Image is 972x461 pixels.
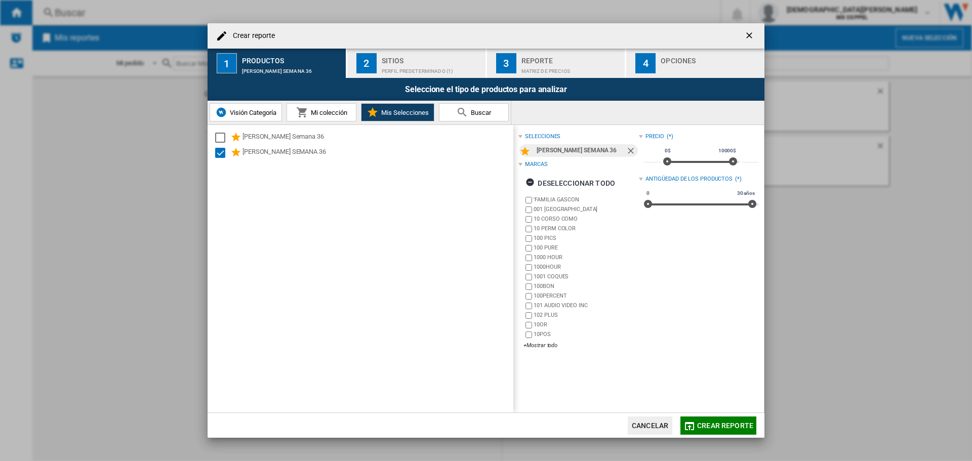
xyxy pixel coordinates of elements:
div: Seleccione el tipo de productos para analizar [208,78,764,101]
label: 100BON [534,282,638,290]
button: Mis Selecciones [361,103,434,121]
md-checkbox: Select [215,132,230,144]
span: Mis Selecciones [379,109,429,116]
button: 3 Reporte Matriz de precios [487,49,626,78]
span: Buscar [468,109,491,116]
label: 1000 HOUR [534,254,638,261]
label: 10OR [534,321,638,328]
div: 1 [217,53,237,73]
label: 10POS [534,330,638,338]
div: Matriz de precios [521,63,621,74]
span: 0 [645,189,651,197]
div: [PERSON_NAME] SEMANA 36 [537,144,625,157]
div: Antigüedad de los productos [645,175,733,183]
div: Precio [645,133,664,141]
div: Deseleccionar todo [525,174,615,192]
md-checkbox: Select [215,147,230,159]
span: 30 años [736,189,756,197]
button: Buscar [439,103,509,121]
div: Reporte [521,53,621,63]
div: 4 [635,53,656,73]
input: brand.name [525,293,532,300]
label: 10 CORSO COMO [534,215,638,223]
label: 001 [GEOGRAPHIC_DATA] [534,205,638,213]
div: Perfil predeterminado (1) [382,63,481,74]
input: brand.name [525,216,532,223]
input: brand.name [525,331,532,338]
img: wiser-icon-blue.png [215,106,227,118]
label: 101 AUDIO VIDEO INC [534,302,638,309]
span: 0$ [663,147,672,155]
button: Deseleccionar todo [522,174,618,192]
input: brand.name [525,274,532,280]
span: Visión Categoría [227,109,276,116]
label: 1001 COQUES [534,273,638,280]
button: Visión Categoría [210,103,282,121]
input: brand.name [525,255,532,261]
input: brand.name [525,226,532,232]
div: 2 [356,53,377,73]
label: 100PERCENT [534,292,638,300]
button: Mi colección [287,103,356,121]
span: Crear reporte [697,422,753,430]
label: 100 PICS [534,234,638,242]
span: Mi colección [308,109,347,116]
span: 10000$ [717,147,738,155]
input: brand.name [525,197,532,203]
div: 3 [496,53,516,73]
input: brand.name [525,303,532,309]
button: 1 Productos [PERSON_NAME] SEMANA 36 [208,49,347,78]
div: Sitios [382,53,481,63]
input: brand.name [525,322,532,328]
input: brand.name [525,264,532,271]
label: 10 PERM COLOR [534,225,638,232]
button: 4 Opciones [626,49,764,78]
div: +Mostrar todo [523,342,638,349]
label: 1000HOUR [534,263,638,271]
label: 102 PLUS [534,311,638,319]
div: Productos [242,53,342,63]
div: selecciones [525,133,560,141]
label: 'FAMILIA GASCON [534,196,638,203]
label: 100 PURE [534,244,638,252]
div: Opciones [661,53,760,63]
input: brand.name [525,283,532,290]
ng-md-icon: Quitar [626,146,638,158]
h4: Crear reporte [228,31,275,41]
input: brand.name [525,312,532,319]
button: Crear reporte [680,416,756,435]
ng-md-icon: getI18NText('BUTTONS.CLOSE_DIALOG') [744,30,756,43]
button: getI18NText('BUTTONS.CLOSE_DIALOG') [740,26,760,46]
div: Marcas [525,160,547,169]
div: [PERSON_NAME] SEMANA 36 [242,63,342,74]
input: brand.name [525,235,532,242]
input: brand.name [525,206,532,213]
button: 2 Sitios Perfil predeterminado (1) [347,49,487,78]
input: brand.name [525,245,532,252]
button: Cancelar [628,416,672,435]
div: [PERSON_NAME] Semana 36 [242,132,512,144]
div: [PERSON_NAME] SEMANA 36 [242,147,512,159]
